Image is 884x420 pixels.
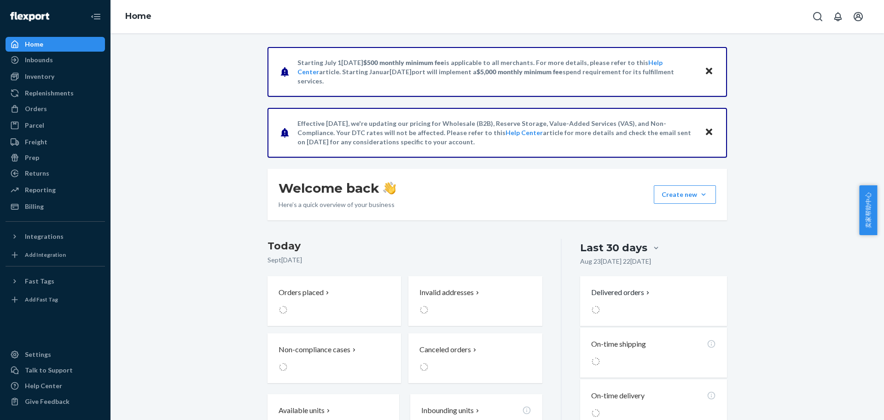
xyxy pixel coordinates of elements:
[25,277,54,286] div: Fast Tags
[383,182,396,195] img: hand-wave emoji
[419,344,471,355] p: Canceled orders
[268,255,542,265] p: Sept[DATE]
[25,153,39,162] div: Prep
[6,347,105,362] a: Settings
[6,363,105,378] a: Talk to Support
[408,276,542,326] button: Invalid addresses
[25,40,43,49] div: Home
[268,333,401,383] button: Non-compliance cases
[6,379,105,393] a: Help Center
[25,366,73,375] div: Talk to Support
[279,200,396,209] p: Here’s a quick overview of your business
[6,86,105,101] a: Replenishments
[703,126,715,139] button: Close
[859,185,877,235] button: 卖家帮助中心
[25,296,58,303] div: Add Fast Tag
[25,55,53,65] div: Inbounds
[25,72,54,81] div: Inventory
[419,287,474,298] p: Invalid addresses
[6,118,105,133] a: Parcel
[829,7,847,26] button: Open notifications
[6,274,105,289] button: Fast Tags
[25,89,74,98] div: Replenishments
[421,405,474,416] p: Inbounding units
[580,257,651,266] p: Aug 23[DATE] 22[DATE]
[6,183,105,197] a: Reporting
[6,101,105,116] a: Orders
[506,129,543,136] a: Help Center
[87,7,105,26] button: Close Navigation
[408,333,542,383] button: Canceled orders
[703,65,715,78] button: Close
[6,166,105,181] a: Returns
[10,12,49,21] img: Flexport logo
[6,53,105,67] a: Inbounds
[25,121,44,130] div: Parcel
[6,199,105,214] a: Billing
[6,229,105,244] button: Integrations
[580,241,647,255] div: Last 30 days
[477,68,563,76] span: $5,000 monthly minimum fee
[25,397,70,406] div: Give Feedback
[6,248,105,262] a: Add Integration
[25,104,47,113] div: Orders
[25,169,49,178] div: Returns
[268,276,401,326] button: Orders placed
[118,3,159,30] ol: breadcrumbs
[297,58,696,86] p: Starting July 1[DATE] is applicable to all merchants. For more details, please refer to this arti...
[654,185,716,204] button: Create new
[25,381,62,390] div: Help Center
[808,7,827,26] button: Open Search Box
[25,137,47,147] div: Freight
[25,232,64,241] div: Integrations
[279,344,350,355] p: Non-compliance cases
[6,69,105,84] a: Inventory
[297,119,696,147] p: Effective [DATE], we're updating our pricing for Wholesale (B2B), Reserve Storage, Value-Added Se...
[6,150,105,165] a: Prep
[25,350,51,359] div: Settings
[591,287,651,298] button: Delivered orders
[279,180,396,196] h1: Welcome back
[363,59,444,66] span: $500 monthly minimum fee
[6,37,105,52] a: Home
[268,239,542,254] h3: Today
[849,7,867,26] button: Open account menu
[25,202,44,211] div: Billing
[279,405,325,416] p: Available units
[6,292,105,307] a: Add Fast Tag
[25,185,56,195] div: Reporting
[125,11,151,21] a: Home
[6,394,105,409] button: Give Feedback
[25,251,66,259] div: Add Integration
[279,287,324,298] p: Orders placed
[591,339,646,349] p: On-time shipping
[591,390,645,401] p: On-time delivery
[6,135,105,149] a: Freight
